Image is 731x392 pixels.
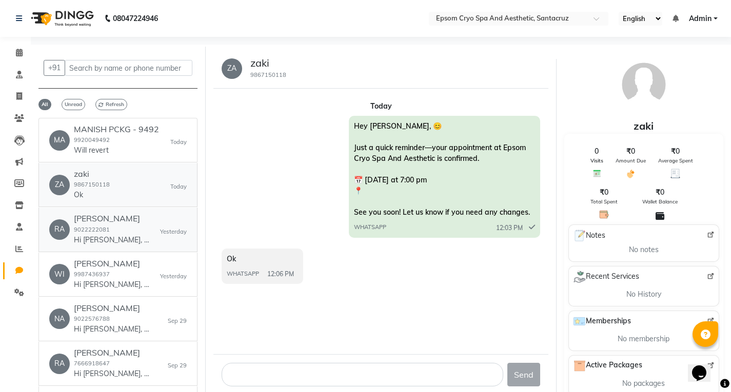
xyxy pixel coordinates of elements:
[74,259,151,269] h6: [PERSON_NAME]
[49,130,70,151] div: MA
[38,99,51,110] span: All
[74,125,159,134] h6: MANISH PCKG - 9492
[618,59,669,110] img: avatar
[168,361,187,370] small: Sep 29
[95,99,127,110] span: Refresh
[354,121,530,217] span: Hey [PERSON_NAME], 😊 Just a quick reminder—your appointment at Epsom Cryo Spa And Aesthetic is co...
[74,368,151,379] p: Hi [PERSON_NAME], 👋 Thank you for visiting Epsom Cryo Spa And Aesthetic! 🌟 💰 [PERSON_NAME]: 2600 ...
[656,187,664,198] span: ₹0
[622,378,665,389] span: No packages
[658,157,693,164] span: Average Spent
[74,315,110,322] small: 9022576788
[62,99,85,110] span: Unread
[354,223,386,232] span: WHATSAPP
[267,270,294,279] span: 12:06 PM
[74,145,151,156] p: Will revert
[626,146,635,157] span: ₹0
[74,271,110,278] small: 9987436937
[616,157,646,164] span: Amount Due
[590,198,618,205] span: Total Spent
[618,334,669,344] span: No membership
[670,169,680,178] img: Average Spent Icon
[74,214,151,223] h6: [PERSON_NAME]
[227,270,259,278] span: WHATSAPP
[49,264,70,284] div: WI
[370,101,392,111] strong: Today
[689,13,712,24] span: Admin
[160,272,187,281] small: Yesterday
[595,146,599,157] span: 0
[671,146,680,157] span: ₹0
[49,175,70,195] div: ZA
[629,244,659,255] span: No notes
[74,324,151,335] p: Hi [PERSON_NAME], 👋 Thank you for visiting Epsom Cryo Spa And Aesthetic! 🌟 💰 [PERSON_NAME]: 2000 ...
[600,187,608,198] span: ₹0
[74,181,110,188] small: 9867150118
[573,271,639,283] span: Recent Services
[44,60,65,76] button: +91
[642,198,678,205] span: Wallet Balance
[590,157,603,164] span: Visits
[170,182,187,191] small: Today
[250,57,286,69] h5: zaki
[74,279,151,290] p: Hi [PERSON_NAME], 👋 Thank you for visiting Epsom Cryo Spa And Aesthetic! 🌟 💰 [PERSON_NAME]: 4899 ...
[49,308,70,329] div: NA
[74,235,151,245] p: Hi [PERSON_NAME], 👋 Thank you for visiting Epsom Cryo Spa And Aesthetic! 🌟 💰 [PERSON_NAME]: 43000...
[222,58,242,79] div: ZA
[113,4,158,33] b: 08047224946
[496,223,523,233] span: 12:03 PM
[170,138,187,147] small: Today
[160,228,187,236] small: Yesterday
[74,348,151,358] h6: [PERSON_NAME]
[599,210,609,219] img: Total Spent Icon
[74,226,110,233] small: 9022222081
[74,190,110,200] p: Ok
[626,289,661,300] span: No History
[573,229,605,242] span: Notes
[74,136,110,143] small: 9920049492
[250,71,286,78] small: 9867150118
[65,60,192,76] input: Search by name or phone number
[227,254,236,263] span: Ok
[49,219,70,240] div: RA
[688,351,721,382] iframe: chat widget
[49,354,70,374] div: RA
[626,169,636,179] img: Amount Due Icon
[26,4,96,33] img: logo
[168,317,187,325] small: Sep 29
[564,118,723,134] div: zaki
[74,303,151,313] h6: [PERSON_NAME]
[74,360,110,367] small: 7666918647
[573,315,631,327] span: Memberships
[74,169,110,179] h6: zaki
[573,360,642,372] span: Active Packages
